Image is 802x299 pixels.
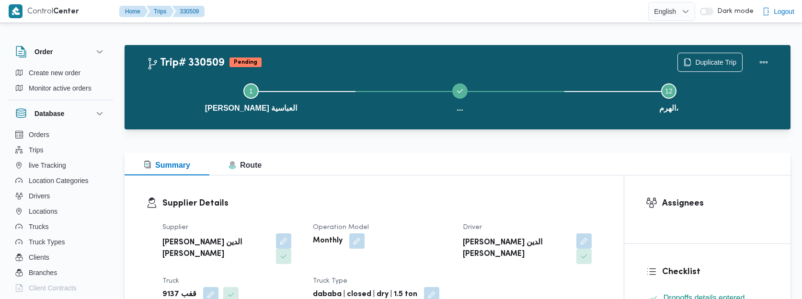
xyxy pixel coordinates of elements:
[659,103,678,114] span: الهرم،
[29,160,66,171] span: live Tracking
[119,6,148,17] button: Home
[662,197,769,210] h3: Assignees
[162,197,602,210] h3: Supplier Details
[463,237,570,260] b: [PERSON_NAME] الدين [PERSON_NAME]
[34,108,64,119] h3: Database
[29,252,49,263] span: Clients
[234,59,257,65] b: Pending
[162,224,188,230] span: Supplier
[10,261,40,289] iframe: chat widget
[53,8,79,15] b: Center
[11,219,109,234] button: Trucks
[11,234,109,250] button: Truck Types
[162,237,269,260] b: [PERSON_NAME] الدين [PERSON_NAME]
[146,6,174,17] button: Trips
[677,53,743,72] button: Duplicate Trip
[313,278,347,284] span: Truck Type
[11,188,109,204] button: Drivers
[11,250,109,265] button: Clients
[144,161,190,169] span: Summary
[463,224,482,230] span: Driver
[11,173,109,188] button: Location Categories
[11,158,109,173] button: live Tracking
[229,57,262,67] span: Pending
[11,80,109,96] button: Monitor active orders
[11,142,109,158] button: Trips
[15,46,105,57] button: Order
[564,72,773,122] button: الهرم،
[15,108,105,119] button: Database
[229,161,262,169] span: Route
[11,127,109,142] button: Orders
[9,4,23,18] img: X8yXhbKr1z7QwAAAABJRU5ErkJggg==
[29,82,92,94] span: Monitor active orders
[29,67,80,79] span: Create new order
[774,6,794,17] span: Logout
[29,190,50,202] span: Drivers
[695,57,736,68] span: Duplicate Trip
[11,65,109,80] button: Create new order
[313,224,369,230] span: Operation Model
[172,6,205,17] button: 330509
[29,144,44,156] span: Trips
[11,280,109,296] button: Client Contracts
[11,204,109,219] button: Locations
[29,175,89,186] span: Location Categories
[754,53,773,72] button: Actions
[34,46,53,57] h3: Order
[713,8,754,15] span: Dark mode
[29,267,57,278] span: Branches
[29,282,77,294] span: Client Contracts
[162,278,179,284] span: Truck
[457,103,463,114] span: ...
[29,206,57,217] span: Locations
[11,265,109,280] button: Branches
[29,221,48,232] span: Trucks
[313,235,343,247] b: Monthly
[662,265,769,278] h3: Checklist
[205,103,298,114] span: [PERSON_NAME] العباسية
[8,65,113,100] div: Order
[758,2,798,21] button: Logout
[147,57,225,69] h2: Trip# 330509
[249,87,253,95] span: 1
[29,236,65,248] span: Truck Types
[355,72,564,122] button: ...
[147,72,355,122] button: [PERSON_NAME] العباسية
[456,87,464,95] svg: Step ... is complete
[665,87,673,95] span: 12
[29,129,49,140] span: Orders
